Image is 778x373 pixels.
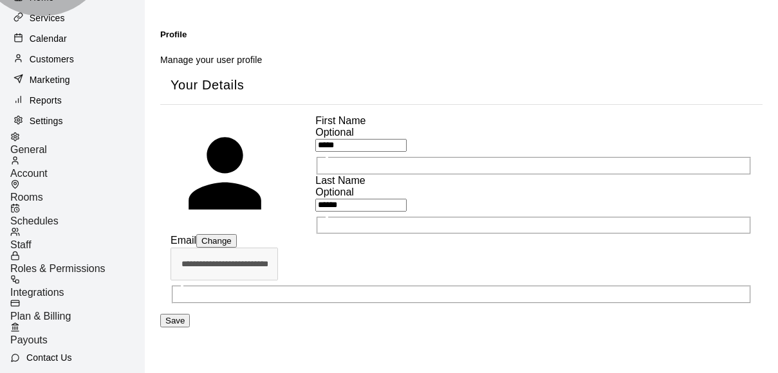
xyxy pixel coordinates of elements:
span: Optional [315,186,354,197]
span: Your Details [171,77,752,94]
p: Marketing [30,73,70,86]
p: Calendar [30,32,67,45]
p: Services [30,12,65,24]
p: Manage your user profile [160,53,763,66]
a: Settings [10,111,134,131]
a: Account [10,156,145,179]
button: Save [160,314,190,327]
a: Rooms [10,179,145,203]
a: Marketing [10,70,134,89]
a: Roles & Permissions [10,251,145,275]
a: Plan & Billing [10,298,145,322]
span: Schedules [10,215,59,226]
a: Calendar [10,29,134,48]
span: Optional [315,127,354,138]
h5: Profile [160,30,763,39]
span: Rooms [10,192,43,203]
a: Customers [10,50,134,69]
a: Reports [10,91,134,110]
span: General [10,144,47,155]
p: Customers [30,53,74,66]
a: Schedules [10,203,145,227]
a: Integrations [10,275,145,298]
span: Payouts [10,334,48,345]
a: Payouts [10,322,145,346]
button: Change [196,234,237,248]
span: Account [10,168,48,179]
label: First Name [315,115,366,126]
label: Last Name [315,175,365,186]
p: Reports [30,94,62,107]
span: Roles & Permissions [10,263,106,274]
label: Email [171,235,196,246]
span: Integrations [10,287,64,298]
a: Staff [10,227,145,251]
a: General [10,132,145,156]
p: Contact Us [26,351,72,364]
span: Staff [10,239,32,250]
a: Services [10,8,134,28]
span: Plan & Billing [10,311,71,322]
p: Settings [30,114,63,127]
